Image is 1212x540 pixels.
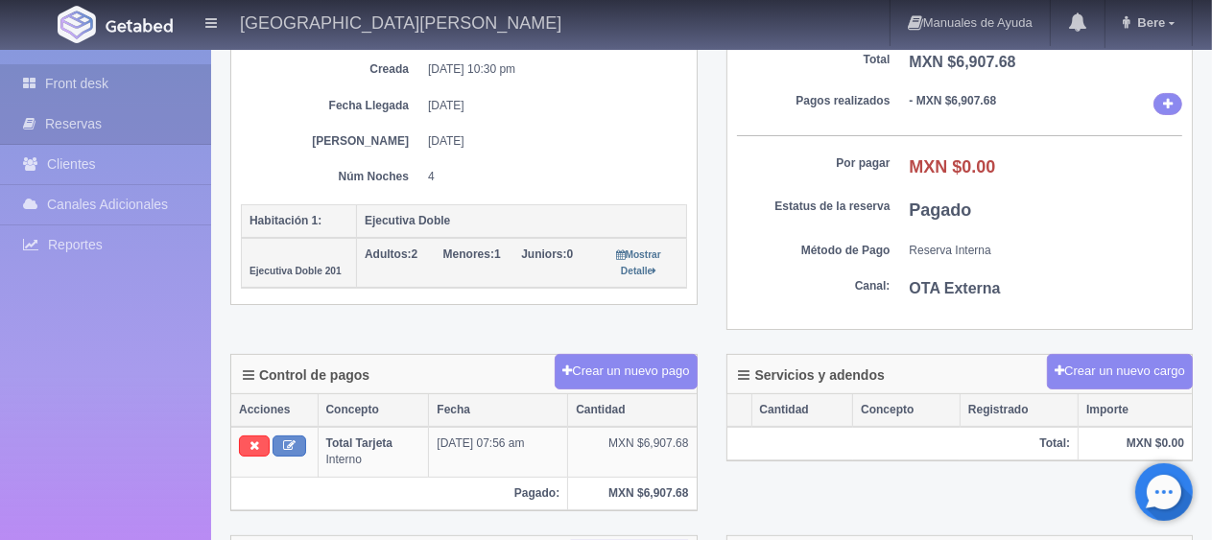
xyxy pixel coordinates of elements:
th: Acciones [231,394,318,427]
th: Cantidad [568,394,697,427]
img: Getabed [106,18,173,33]
h4: Control de pagos [243,368,369,383]
dd: [DATE] [428,98,673,114]
th: Concepto [318,394,429,427]
dt: Fecha Llegada [255,98,409,114]
dt: Núm Noches [255,169,409,185]
b: Habitación 1: [250,214,321,227]
th: Total: [727,427,1079,460]
th: MXN $0.00 [1079,427,1192,460]
b: - MXN $6,907.68 [910,94,997,107]
b: Total Tarjeta [326,436,393,450]
b: MXN $0.00 [910,157,996,176]
button: Crear un nuevo pago [555,354,697,389]
b: Pagado [910,200,972,220]
td: MXN $6,907.68 [568,427,697,477]
span: 1 [443,247,501,261]
dt: Creada [255,61,409,78]
small: Ejecutiva Doble 201 [250,266,342,276]
th: Pagado: [231,477,568,509]
strong: Adultos: [365,247,412,261]
span: 0 [521,247,573,261]
th: Registrado [960,394,1078,427]
dd: Reserva Interna [910,243,1183,259]
td: Interno [318,427,429,477]
th: Ejecutiva Doble [357,204,687,238]
button: Crear un nuevo cargo [1047,354,1193,389]
a: Mostrar Detalle [617,247,661,277]
span: Bere [1132,15,1165,30]
dt: Por pagar [737,155,891,172]
dt: Total [737,52,891,68]
b: OTA Externa [910,280,1001,296]
img: Getabed [58,6,96,43]
td: [DATE] 07:56 am [429,427,568,477]
h4: Servicios y adendos [739,368,885,383]
strong: Menores: [443,247,494,261]
th: Cantidad [751,394,853,427]
dt: Canal: [737,278,891,294]
dt: Estatus de la reserva [737,199,891,215]
dt: Pagos realizados [737,93,891,109]
dd: 4 [428,169,673,185]
span: 2 [365,247,417,261]
dt: Método de Pago [737,243,891,259]
h4: [GEOGRAPHIC_DATA][PERSON_NAME] [240,10,561,34]
th: Concepto [853,394,961,427]
th: Fecha [429,394,568,427]
dd: [DATE] 10:30 pm [428,61,673,78]
dd: [DATE] [428,133,673,150]
strong: Juniors: [521,247,566,261]
th: MXN $6,907.68 [568,477,697,509]
th: Importe [1079,394,1192,427]
small: Mostrar Detalle [617,249,661,276]
b: MXN $6,907.68 [910,54,1016,70]
dt: [PERSON_NAME] [255,133,409,150]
